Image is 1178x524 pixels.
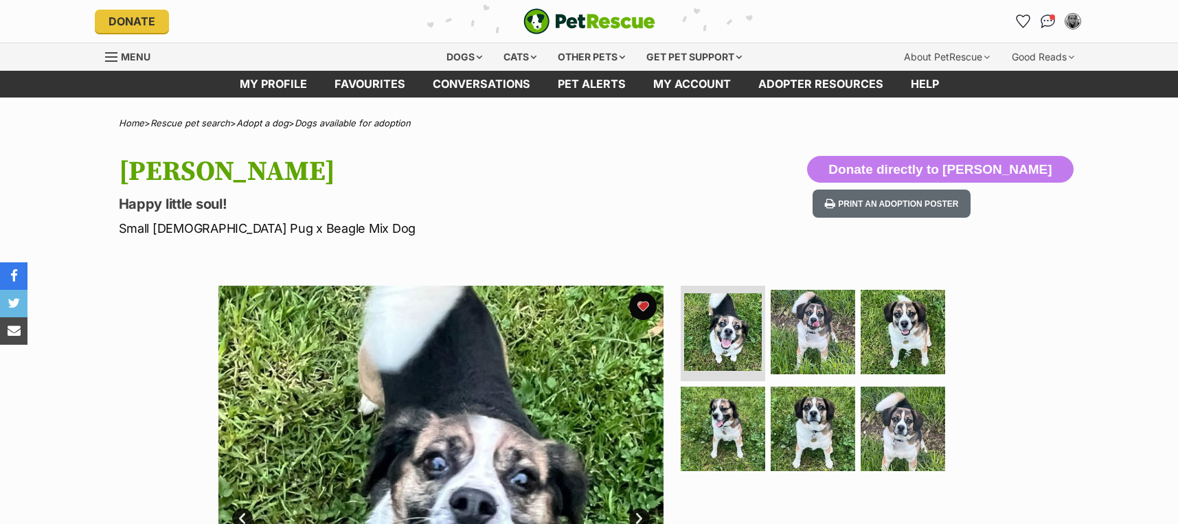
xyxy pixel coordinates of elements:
[861,387,945,471] img: Photo of Cecilia
[1002,43,1084,71] div: Good Reads
[771,290,855,374] img: Photo of Cecilia
[1066,14,1080,28] img: Michelle profile pic
[544,71,639,98] a: Pet alerts
[84,118,1094,128] div: > > >
[236,117,288,128] a: Adopt a dog
[681,387,765,471] img: Photo of Cecilia
[745,71,897,98] a: Adopter resources
[771,387,855,471] img: Photo of Cecilia
[419,71,544,98] a: conversations
[813,190,971,218] button: Print an adoption poster
[637,43,751,71] div: Get pet support
[295,117,411,128] a: Dogs available for adoption
[861,290,945,374] img: Photo of Cecilia
[494,43,546,71] div: Cats
[119,194,700,214] p: Happy little soul!
[1062,10,1084,32] button: My account
[321,71,419,98] a: Favourites
[1037,10,1059,32] a: Conversations
[119,156,700,187] h1: [PERSON_NAME]
[1012,10,1084,32] ul: Account quick links
[150,117,230,128] a: Rescue pet search
[119,117,144,128] a: Home
[119,219,700,238] p: Small [DEMOGRAPHIC_DATA] Pug x Beagle Mix Dog
[105,43,160,68] a: Menu
[121,51,150,62] span: Menu
[437,43,492,71] div: Dogs
[523,8,655,34] a: PetRescue
[523,8,655,34] img: logo-e224e6f780fb5917bec1dbf3a21bbac754714ae5b6737aabdf751b685950b380.svg
[226,71,321,98] a: My profile
[897,71,953,98] a: Help
[1012,10,1034,32] a: Favourites
[1041,14,1055,28] img: chat-41dd97257d64d25036548639549fe6c8038ab92f7586957e7f3b1b290dea8141.svg
[894,43,999,71] div: About PetRescue
[629,293,657,320] button: favourite
[95,10,169,33] a: Donate
[684,293,762,371] img: Photo of Cecilia
[548,43,635,71] div: Other pets
[807,156,1073,183] button: Donate directly to [PERSON_NAME]
[639,71,745,98] a: My account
